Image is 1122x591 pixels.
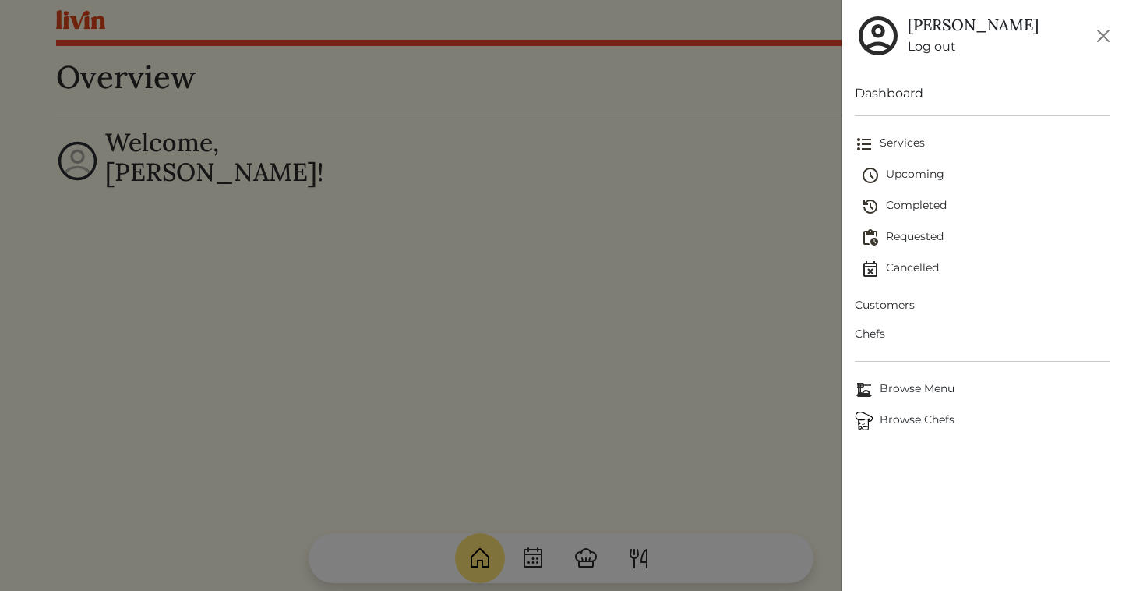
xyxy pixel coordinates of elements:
img: schedule-fa401ccd6b27cf58db24c3bb5584b27dcd8bd24ae666a918e1c6b4ae8c451a22.svg [861,166,880,185]
a: Upcoming [861,160,1110,191]
span: Cancelled [861,260,1110,278]
span: Services [855,135,1110,154]
a: Services [855,129,1110,160]
span: Browse Menu [855,380,1110,399]
button: Close [1091,23,1116,48]
span: Requested [861,228,1110,247]
span: Customers [855,297,1110,313]
span: Browse Chefs [855,412,1110,430]
img: event_cancelled-67e280bd0a9e072c26133efab016668ee6d7272ad66fa3c7eb58af48b074a3a4.svg [861,260,880,278]
a: Chefs [855,320,1110,349]
img: format_list_bulleted-ebc7f0161ee23162107b508e562e81cd567eeab2455044221954b09d19068e74.svg [855,135,873,154]
span: Chefs [855,326,1110,342]
a: ChefsBrowse Chefs [855,405,1110,437]
a: Customers [855,291,1110,320]
a: Dashboard [855,84,1110,103]
span: Upcoming [861,166,1110,185]
a: Log out [908,37,1039,56]
img: pending_actions-fd19ce2ea80609cc4d7bbea353f93e2f363e46d0f816104e4e0650fdd7f915cf.svg [861,228,880,247]
span: Completed [861,197,1110,216]
img: Browse Chefs [855,412,873,430]
a: Requested [861,222,1110,253]
a: Cancelled [861,253,1110,285]
a: Browse MenuBrowse Menu [855,374,1110,405]
img: history-2b446bceb7e0f53b931186bf4c1776ac458fe31ad3b688388ec82af02103cd45.svg [861,197,880,216]
img: user_account-e6e16d2ec92f44fc35f99ef0dc9cddf60790bfa021a6ecb1c896eb5d2907b31c.svg [855,12,901,59]
h5: [PERSON_NAME] [908,16,1039,34]
a: Completed [861,191,1110,222]
img: Browse Menu [855,380,873,399]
